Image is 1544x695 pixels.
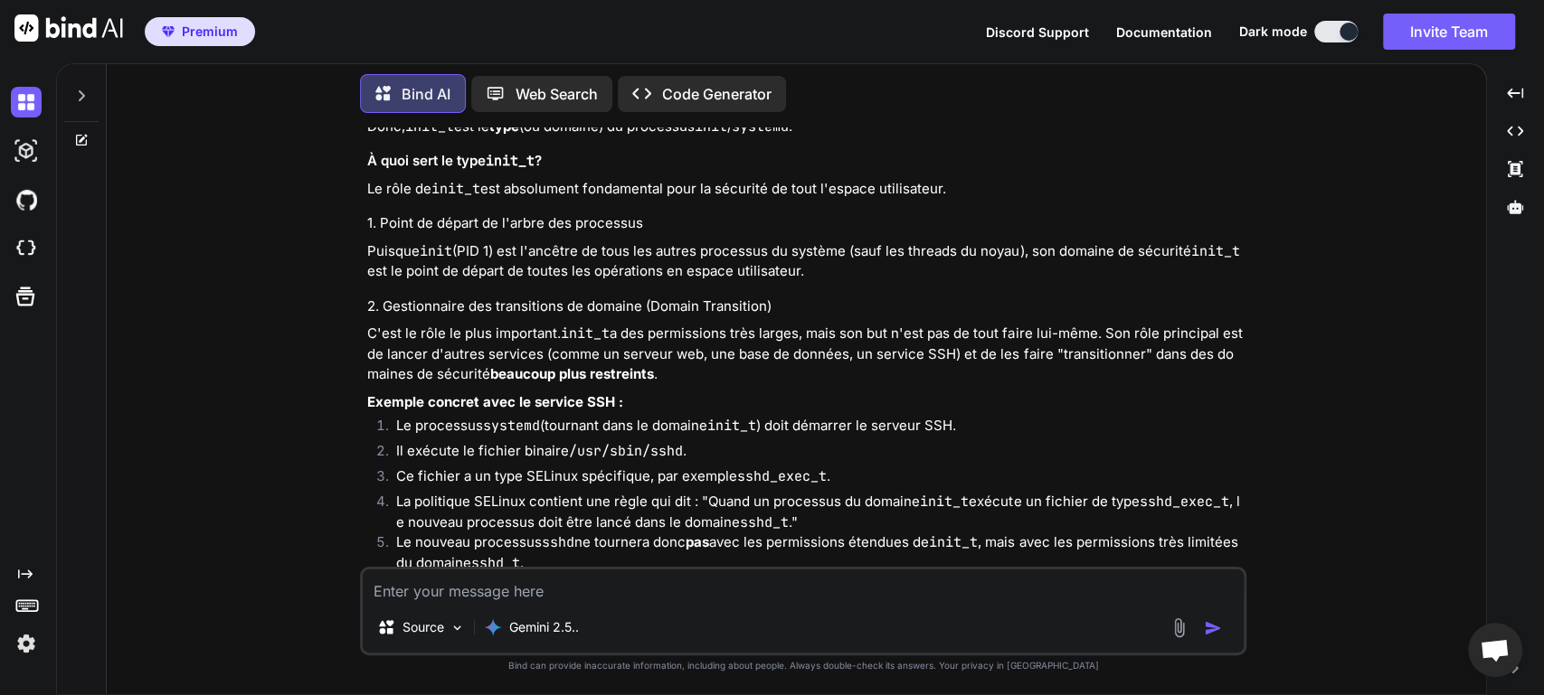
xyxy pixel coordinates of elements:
[695,117,727,136] code: init
[542,533,574,551] code: sshd
[367,151,1243,172] h3: À quoi sert le type ?
[986,23,1089,42] button: Discord Support
[367,117,1243,137] p: Donc, est le (ou domaine) du processus / .
[569,442,683,460] code: /usr/sbin/sshd
[360,659,1246,672] p: Bind can provide inaccurate information, including about people. Always double-check its answers....
[1239,23,1307,41] span: Dark mode
[405,117,454,136] code: init_t
[162,26,175,37] img: premium
[11,628,42,659] img: settings
[1468,623,1522,677] div: Ouvrir le chat
[382,416,1243,441] li: Le processus (tournant dans le domaine ) doit démarrer le serveur SSH.
[1190,242,1239,260] code: init_t
[1383,14,1515,50] button: Invite Team
[986,24,1089,40] span: Discord Support
[11,87,42,117] img: darkChat
[516,83,598,105] p: Web Search
[145,17,255,46] button: premiumPremium
[367,296,1243,317] h4: 2. Gestionnaire des transitions de domaine (Domain Transition)
[686,533,709,550] strong: pas
[490,365,654,382] strong: beaucoup plus restreints
[740,513,789,531] code: sshd_t
[403,618,444,636] p: Source
[402,83,450,105] p: Bind AI
[382,492,1243,532] li: La politique SELinux contient une règle qui dit : "Quand un processus du domaine exécute un fichi...
[420,242,452,260] code: init
[1204,619,1222,637] img: icon
[1169,617,1189,638] img: attachment
[14,14,123,42] img: Bind AI
[707,417,756,435] code: init_t
[182,23,238,41] span: Premium
[367,393,623,410] strong: Exemple concret avec le service SSH :
[367,324,1243,385] p: C'est le rôle le plus important. a des permissions très larges, mais son but n'est pas de tout fa...
[484,618,502,636] img: Gemini 2.5 Pro
[431,180,480,198] code: init_t
[737,467,827,485] code: sshd_exec_t
[483,417,540,435] code: systemd
[11,233,42,264] img: cloudideIcon
[509,618,579,636] p: Gemini 2.5..
[382,532,1243,573] li: Le nouveau processus ne tournera donc avec les permissions étendues de , mais avec les permission...
[1139,493,1228,511] code: sshd_exec_t
[561,324,610,343] code: init_t
[450,620,465,635] img: Pick Models
[1116,23,1212,42] button: Documentation
[929,533,978,551] code: init_t
[367,213,1243,234] h4: 1. Point de départ de l'arbre des processus
[486,152,535,170] code: init_t
[367,179,1243,200] p: Le rôle de est absolument fondamental pour la sécurité de tout l'espace utilisateur.
[382,441,1243,466] li: Il exécute le fichier binaire .
[732,117,789,136] code: systemd
[489,117,519,135] strong: type
[367,241,1243,282] p: Puisque (PID 1) est l'ancêtre de tous les autres processus du système (sauf les threads du noyau)...
[1116,24,1212,40] span: Documentation
[11,184,42,215] img: githubDark
[471,554,520,572] code: sshd_t
[11,136,42,166] img: darkAi-studio
[662,83,772,105] p: Code Generator
[920,493,969,511] code: init_t
[382,466,1243,492] li: Ce fichier a un type SELinux spécifique, par exemple .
